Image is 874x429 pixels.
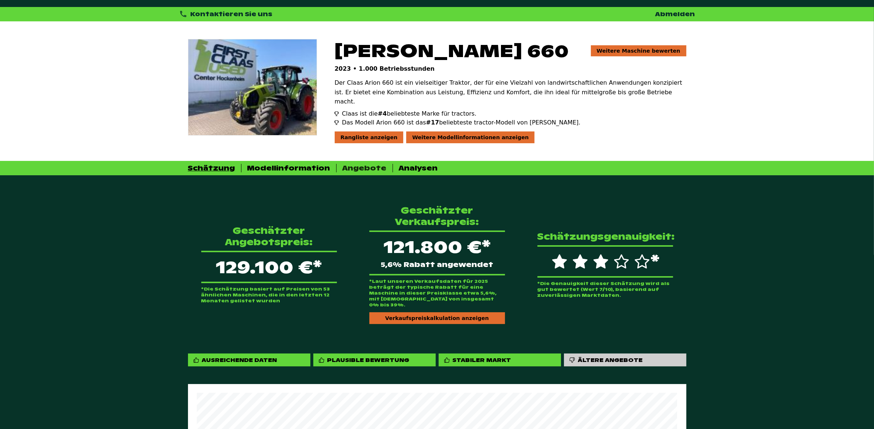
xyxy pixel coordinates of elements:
span: Das Modell Arion 660 ist das beliebteste tractor-Modell von [PERSON_NAME]. [342,118,581,127]
span: Claas ist die beliebteste Marke für tractors. [342,109,477,118]
span: Kontaktieren Sie uns [190,10,272,18]
p: *Die Genauigkeit dieser Schätzung wird als gut bewertet (Wert 7/10), basierend auf zuverlässigen ... [537,281,673,298]
p: *Die Schätzung basiert auf Preisen von 53 ähnlichen Maschinen, die in den letzten 12 Monaten geli... [201,286,337,304]
p: 129.100 €* [201,251,337,283]
div: 121.800 €* [369,231,505,275]
div: Stabiler Markt [439,354,561,366]
p: Der Claas Arion 660 ist ein vielseitiger Traktor, der für eine Vielzahl von landwirtschaftlichen ... [335,78,686,106]
img: Claas Arion 660 CMATIC CEBIS [188,39,317,135]
p: Schätzungsgenauigkeit: [537,231,673,242]
a: Weitere Maschine bewerten [591,45,686,56]
div: Kontaktieren Sie uns [179,10,273,18]
div: Schätzung [188,164,235,172]
span: #4 [378,110,387,117]
span: #17 [426,119,439,126]
div: Ausreichende Daten [202,356,277,363]
div: Angebote [342,164,387,172]
div: Stabiler Markt [453,356,511,363]
p: Geschätzter Verkaufspreis: [369,205,505,228]
span: [PERSON_NAME] 660 [335,39,569,62]
div: Verkaufspreiskalkulation anzeigen [369,312,505,324]
div: Rangliste anzeigen [335,131,404,143]
div: Ältere Angebote [564,354,686,366]
div: Modellinformation [247,164,330,172]
p: Geschätzter Angebotspreis: [201,225,337,248]
div: Weitere Modellinformationen anzeigen [406,131,535,143]
p: 2023 • 1.000 Betriebsstunden [335,65,686,72]
span: 5,6% Rabatt angewendet [381,261,493,268]
div: Ausreichende Daten [188,354,310,366]
p: *Laut unseren Verkaufsdaten für 2025 beträgt der typische Rabatt für eine Maschine in dieser Prei... [369,278,505,308]
a: Abmelden [655,10,695,18]
div: Plausible Bewertung [327,356,410,363]
div: Ältere Angebote [578,356,643,363]
div: Plausible Bewertung [313,354,436,366]
div: Analysen [399,164,438,172]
